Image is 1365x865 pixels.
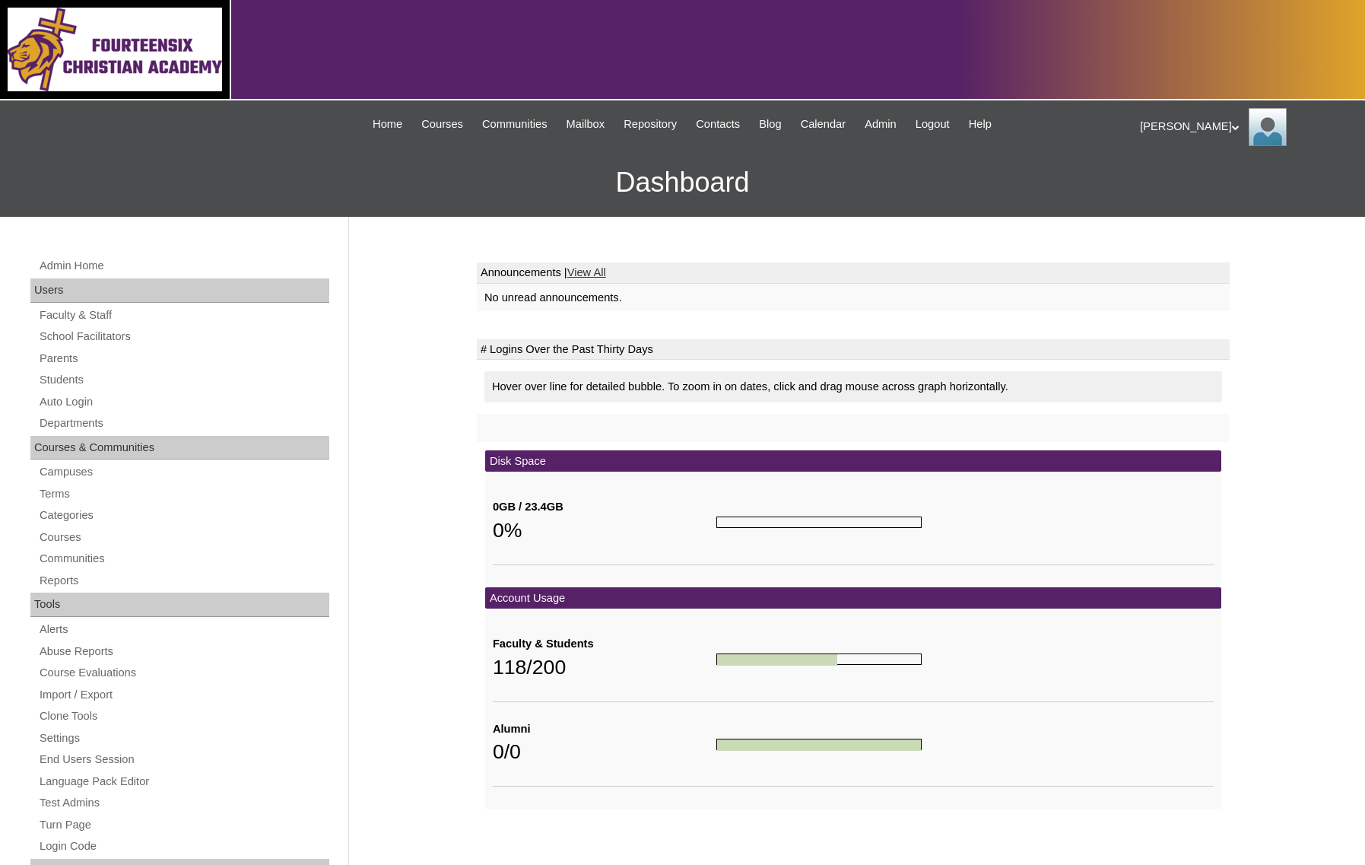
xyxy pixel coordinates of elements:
span: Courses [421,116,463,133]
div: Alumni [493,721,716,737]
a: Logout [908,116,957,133]
td: No unread announcements. [477,284,1230,312]
h3: Dashboard [8,148,1357,217]
img: logo-white.png [8,8,222,91]
a: School Facilitators [38,327,329,346]
a: Calendar [793,116,853,133]
a: Blog [751,116,789,133]
div: 118/200 [493,652,716,682]
div: Hover over line for detailed bubble. To zoom in on dates, click and drag mouse across graph horiz... [484,371,1222,402]
a: Settings [38,729,329,748]
a: Login Code [38,837,329,856]
img: Cody Abrahamson [1249,108,1287,146]
span: Calendar [801,116,846,133]
span: Help [969,116,992,133]
div: 0GB / 23.4GB [493,499,716,515]
a: Terms [38,485,329,504]
span: Mailbox [567,116,605,133]
a: Repository [616,116,684,133]
a: Auto Login [38,393,329,412]
span: Repository [624,116,677,133]
div: Tools [30,593,329,617]
a: Course Evaluations [38,663,329,682]
a: Language Pack Editor [38,772,329,791]
a: Categories [38,506,329,525]
div: Users [30,278,329,303]
a: Clone Tools [38,707,329,726]
div: [PERSON_NAME] [1140,108,1350,146]
div: Courses & Communities [30,436,329,460]
a: Courses [38,528,329,547]
a: Students [38,370,329,390]
a: View All [567,266,606,278]
span: Logout [916,116,950,133]
span: Admin [865,116,897,133]
a: End Users Session [38,750,329,769]
td: # Logins Over the Past Thirty Days [477,339,1230,361]
span: Contacts [696,116,740,133]
a: Admin [857,116,904,133]
a: Abuse Reports [38,642,329,661]
a: Test Admins [38,793,329,813]
div: Faculty & Students [493,636,716,652]
a: Contacts [688,116,748,133]
div: 0% [493,515,716,545]
span: Communities [482,116,548,133]
a: Communities [38,549,329,568]
span: Home [373,116,402,133]
td: Disk Space [485,450,1221,472]
a: Admin Home [38,256,329,275]
div: 0/0 [493,736,716,767]
a: Home [365,116,410,133]
a: Faculty & Staff [38,306,329,325]
a: Communities [475,116,555,133]
a: Help [961,116,999,133]
a: Turn Page [38,816,329,835]
a: Departments [38,414,329,433]
a: Reports [38,571,329,590]
td: Announcements | [477,262,1230,284]
a: Courses [414,116,471,133]
a: Mailbox [559,116,613,133]
a: Parents [38,349,329,368]
a: Campuses [38,463,329,482]
a: Alerts [38,620,329,639]
td: Account Usage [485,587,1221,609]
span: Blog [759,116,781,133]
a: Import / Export [38,685,329,704]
